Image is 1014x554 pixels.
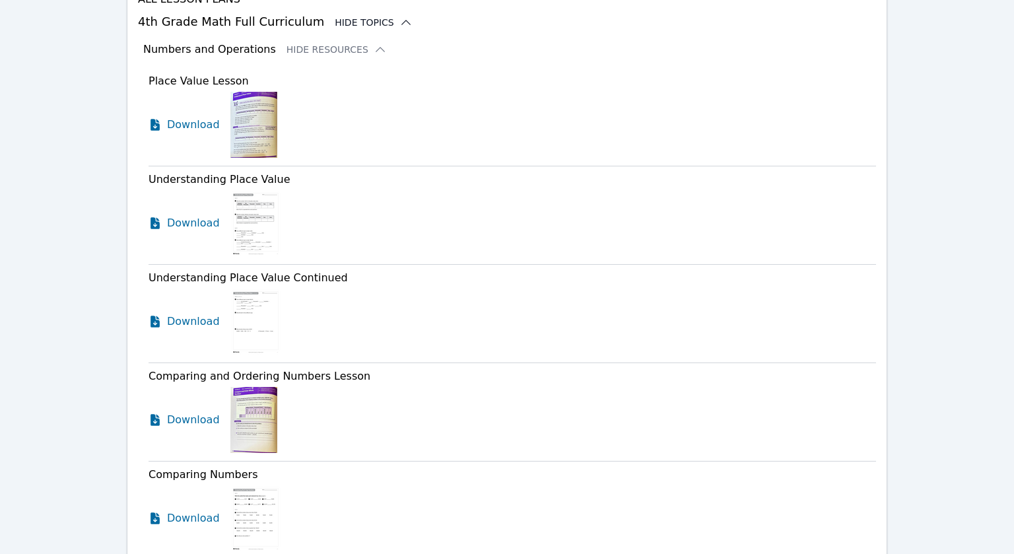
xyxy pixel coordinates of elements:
span: Comparing Numbers [149,468,258,481]
span: Download [167,215,220,231]
span: Download [167,412,220,428]
span: Place Value Lesson [149,75,249,87]
span: Comparing and Ordering Numbers Lesson [149,370,370,382]
h3: Numbers and Operations [143,42,276,57]
span: Understanding Place Value Continued [149,271,348,284]
a: Download [149,485,220,551]
span: Download [167,314,220,329]
img: Place Value Lesson [230,92,277,158]
span: Download [167,117,220,133]
span: Download [167,510,220,526]
img: Comparing and Ordering Numbers Lesson [230,387,277,453]
img: Understanding Place Value Continued [230,289,281,355]
a: Download [149,92,220,158]
button: Hide Resources [287,43,387,56]
button: Hide Topics [335,16,413,29]
span: Understanding Place Value [149,173,290,186]
a: Download [149,289,220,355]
h3: 4th Grade Math Full Curriculum [138,13,876,31]
a: Download [149,190,220,256]
img: Comparing Numbers [230,485,281,551]
img: Understanding Place Value [230,190,281,256]
a: Download [149,387,220,453]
